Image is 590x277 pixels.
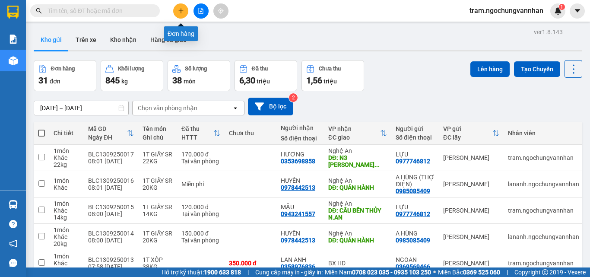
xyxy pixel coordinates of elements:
[328,154,387,168] div: DĐ: N3 QUỲNH GIANG - QUỲNH LƯU
[328,147,387,154] div: Nghệ An
[232,105,239,111] svg: open
[54,161,79,168] div: 22 kg
[396,204,435,210] div: LỰU
[508,181,579,188] div: lananh.ngochungvannhan
[34,101,128,115] input: Select a date range.
[88,237,134,244] div: 08:00 [DATE]
[396,256,435,263] div: NGOAN
[319,66,341,72] div: Chưa thu
[143,177,173,191] div: 1T GIẤY SR 20KG
[235,60,297,91] button: Đã thu6,30 triệu
[443,134,492,141] div: ĐC lấy
[508,207,579,214] div: tram.ngochungvannhan
[88,158,134,165] div: 08:01 [DATE]
[9,239,17,248] span: notification
[88,151,134,158] div: BLC1309250017
[281,256,320,263] div: LAN ANH
[306,75,322,86] span: 1,56
[281,151,320,158] div: HƯƠNG
[88,204,134,210] div: BLC1309250015
[54,240,79,247] div: 20 kg
[36,8,42,14] span: search
[54,184,79,191] div: Khác
[396,125,435,132] div: Người gửi
[281,263,315,270] div: 0358976836
[198,8,204,14] span: file-add
[103,29,143,50] button: Kho nhận
[508,154,579,161] div: tram.ngochungvannhan
[143,204,173,217] div: 1T GIẤY SR 14KG
[50,78,60,85] span: đơn
[438,267,500,277] span: Miền Bắc
[508,233,579,240] div: lananh.ngochungvannhan
[328,260,387,267] div: BX HD
[105,75,120,86] span: 845
[7,6,19,19] img: logo-vxr
[255,267,323,277] span: Cung cấp máy in - giấy in:
[574,7,581,15] span: caret-down
[54,154,79,161] div: Khác
[396,263,430,270] div: 0369569466
[181,158,220,165] div: Tại văn phòng
[181,230,220,237] div: 150.000 đ
[443,233,499,240] div: [PERSON_NAME]
[396,188,430,194] div: 0985085409
[181,151,220,158] div: 170.000 đ
[281,204,320,210] div: MẬU
[281,210,315,217] div: 0943241557
[281,237,315,244] div: 0978442513
[328,134,380,141] div: ĐC giao
[542,269,548,275] span: copyright
[328,230,387,237] div: Nghệ An
[84,122,138,145] th: Toggle SortBy
[54,130,79,137] div: Chi tiết
[88,125,127,132] div: Mã GD
[396,230,435,237] div: A HÙNG
[281,184,315,191] div: 0978442513
[328,237,387,244] div: DĐ: QUÁN HÀNH
[443,207,499,214] div: [PERSON_NAME]
[204,269,241,276] strong: 1900 633 818
[463,269,500,276] strong: 0369 525 060
[88,177,134,184] div: BLC1309250016
[162,267,241,277] span: Hỗ trợ kỹ thuật:
[178,8,184,14] span: plus
[257,78,270,85] span: triệu
[213,3,228,19] button: aim
[507,267,508,277] span: |
[554,7,562,15] img: icon-new-feature
[88,210,134,217] div: 08:00 [DATE]
[328,200,387,207] div: Nghệ An
[88,134,127,141] div: Ngày ĐH
[281,230,320,237] div: HUYỀN
[443,125,492,132] div: VP gửi
[177,122,225,145] th: Toggle SortBy
[54,214,79,221] div: 14 kg
[328,177,387,184] div: Nghệ An
[352,269,431,276] strong: 0708 023 035 - 0935 103 250
[9,200,18,209] img: warehouse-icon
[252,66,268,72] div: Đã thu
[143,134,173,141] div: Ghi chú
[396,151,435,158] div: LỰU
[443,154,499,161] div: [PERSON_NAME]
[301,60,364,91] button: Chưa thu1,56 triệu
[88,263,134,270] div: 07:58 [DATE]
[570,3,585,19] button: caret-down
[118,66,144,72] div: Khối lượng
[218,8,224,14] span: aim
[172,75,182,86] span: 38
[143,230,173,244] div: 1T GIẤY SR 20KG
[229,130,272,137] div: Chưa thu
[439,122,504,145] th: Toggle SortBy
[101,60,163,91] button: Khối lượng845kg
[38,75,48,86] span: 31
[328,184,387,191] div: DĐ: QUÁN HÀNH
[281,135,320,142] div: Số điện thoại
[508,260,579,267] div: tram.ngochungvannhan
[54,267,79,274] div: 38 kg
[88,184,134,191] div: 08:01 [DATE]
[560,4,563,10] span: 1
[34,29,69,50] button: Kho gửi
[184,78,196,85] span: món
